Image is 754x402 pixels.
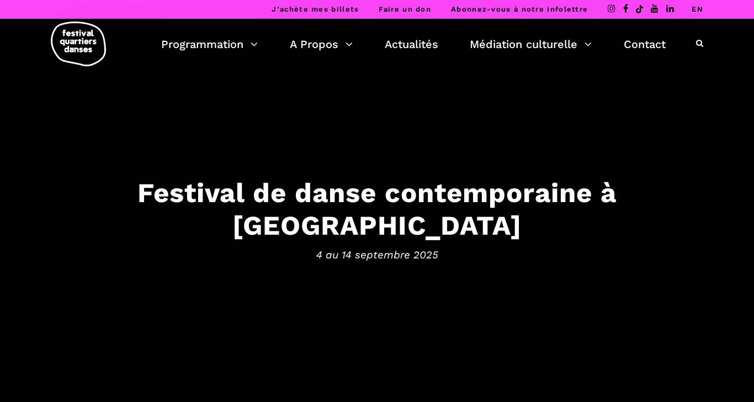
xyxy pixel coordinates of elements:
[35,176,719,241] h3: Festival de danse contemporaine à [GEOGRAPHIC_DATA]
[51,22,106,66] img: logo-fqd-med
[161,35,258,54] a: Programmation
[35,247,719,263] span: 4 au 14 septembre 2025
[624,35,666,54] a: Contact
[470,35,592,54] a: Médiation culturelle
[385,35,438,54] a: Actualités
[692,5,703,13] a: EN
[290,35,353,54] a: A Propos
[272,5,359,13] a: J’achète mes billets
[379,5,431,13] a: Faire un don
[451,5,588,13] a: Abonnez-vous à notre infolettre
